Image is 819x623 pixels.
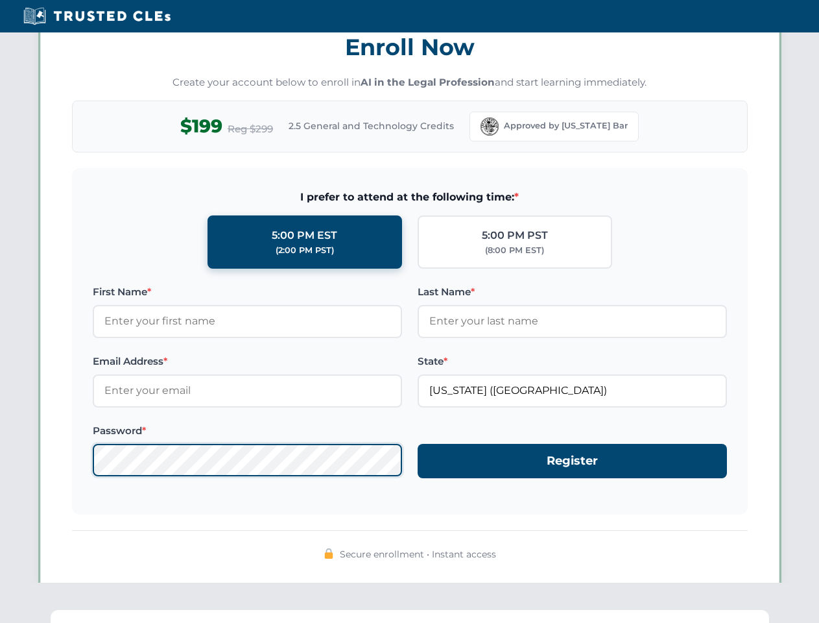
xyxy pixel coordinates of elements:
[93,189,727,206] span: I prefer to attend at the following time:
[93,423,402,439] label: Password
[485,244,544,257] div: (8:00 PM EST)
[72,27,748,67] h3: Enroll Now
[418,374,727,407] input: Florida (FL)
[418,444,727,478] button: Register
[19,6,174,26] img: Trusted CLEs
[272,227,337,244] div: 5:00 PM EST
[504,119,628,132] span: Approved by [US_STATE] Bar
[324,548,334,559] img: 🔒
[93,284,402,300] label: First Name
[418,354,727,369] label: State
[361,76,495,88] strong: AI in the Legal Profession
[180,112,222,141] span: $199
[340,547,496,561] span: Secure enrollment • Instant access
[481,117,499,136] img: Florida Bar
[228,121,273,137] span: Reg $299
[72,75,748,90] p: Create your account below to enroll in and start learning immediately.
[482,227,548,244] div: 5:00 PM PST
[276,244,334,257] div: (2:00 PM PST)
[418,284,727,300] label: Last Name
[93,374,402,407] input: Enter your email
[418,305,727,337] input: Enter your last name
[93,354,402,369] label: Email Address
[93,305,402,337] input: Enter your first name
[289,119,454,133] span: 2.5 General and Technology Credits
